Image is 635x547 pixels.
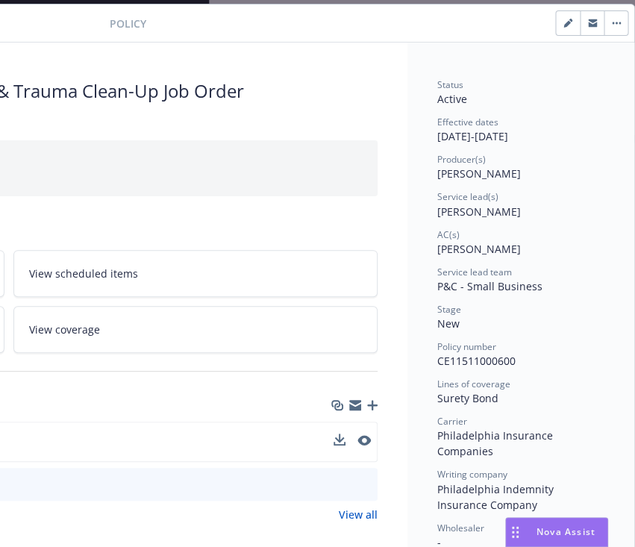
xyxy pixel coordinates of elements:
[505,517,608,547] button: Nova Assist
[13,250,378,297] a: View scheduled items
[437,415,467,428] span: Carrier
[437,428,556,458] span: Philadelphia Insurance Companies
[437,116,604,144] div: [DATE] - [DATE]
[334,476,346,492] button: download file
[437,190,498,203] span: Service lead(s)
[437,204,521,219] span: [PERSON_NAME]
[537,525,595,538] span: Nova Assist
[437,316,460,331] span: New
[357,435,371,446] button: preview file
[437,166,521,181] span: [PERSON_NAME]
[334,434,345,446] button: download file
[437,522,484,534] span: Wholesaler
[437,153,486,166] span: Producer(s)
[437,78,463,91] span: Status
[437,116,498,128] span: Effective dates
[437,378,510,390] span: Lines of coverage
[437,279,542,293] span: P&C - Small Business
[13,306,378,353] a: View coverage
[110,16,146,31] span: Policy
[358,476,372,492] button: preview file
[437,92,467,106] span: Active
[29,266,138,281] span: View scheduled items
[437,391,498,405] span: Surety Bond
[437,266,512,278] span: Service lead team
[437,354,516,368] span: CE11511000600
[334,434,345,449] button: download file
[29,322,100,337] span: View coverage
[339,507,378,522] a: View all
[437,468,507,481] span: Writing company
[437,482,557,512] span: Philadelphia Indemnity Insurance Company
[437,340,496,353] span: Policy number
[437,242,521,256] span: [PERSON_NAME]
[437,303,461,316] span: Stage
[357,434,371,449] button: preview file
[506,518,525,546] div: Drag to move
[437,228,460,241] span: AC(s)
